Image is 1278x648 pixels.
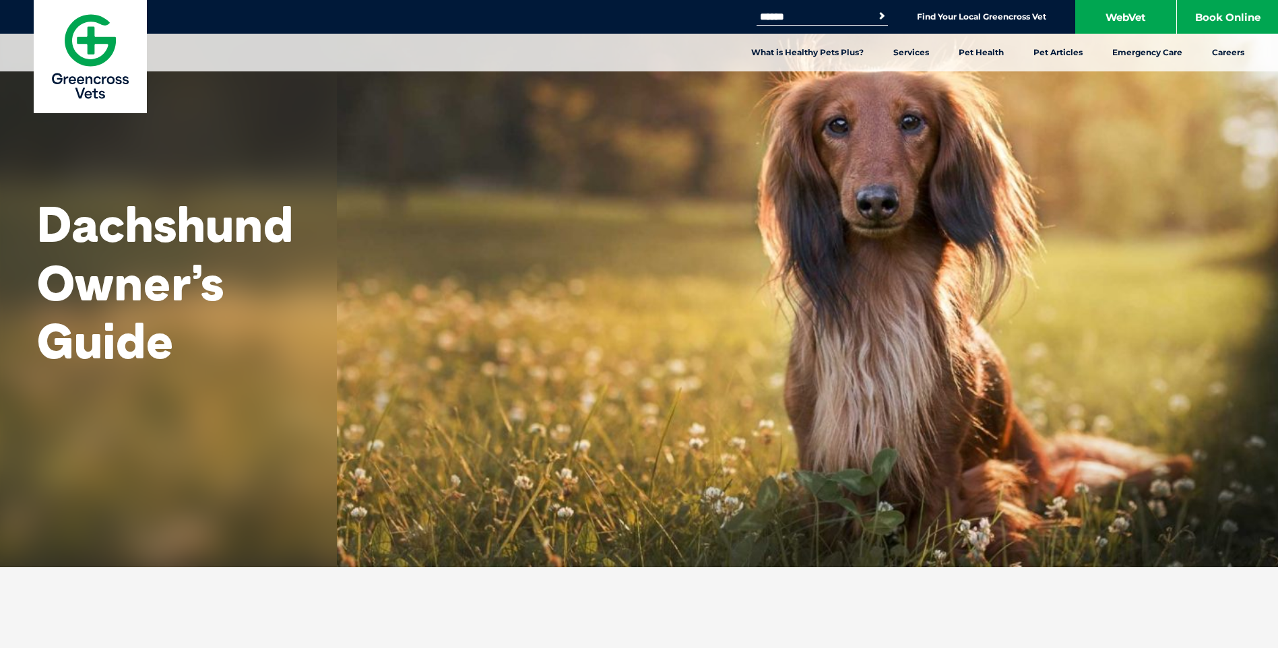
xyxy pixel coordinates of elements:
[736,34,878,71] a: What is Healthy Pets Plus?
[917,11,1046,22] a: Find Your Local Greencross Vet
[944,34,1019,71] a: Pet Health
[37,195,300,370] h1: Dachshund Owner’s Guide
[878,34,944,71] a: Services
[1097,34,1197,71] a: Emergency Care
[1019,34,1097,71] a: Pet Articles
[875,9,889,23] button: Search
[1197,34,1259,71] a: Careers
